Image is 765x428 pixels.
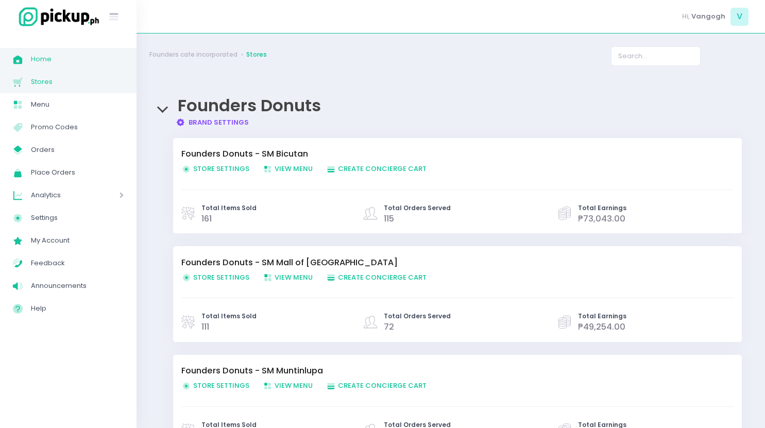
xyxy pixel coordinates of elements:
span: Founders Donuts [178,94,321,117]
span: Vangogh [691,11,725,22]
a: Founders Donuts - SM Muntinlupa [181,365,723,377]
span: Analytics [31,189,90,202]
span: 115 [384,213,394,225]
a: Create Concierge Cart [326,272,440,283]
span: Total Orders Served [384,312,451,321]
span: Place Orders [31,166,124,179]
span: V [730,8,749,26]
input: Search... [611,46,701,66]
img: logo [13,6,100,28]
a: Founders Donuts - SM Mall of [GEOGRAPHIC_DATA] [181,256,723,269]
span: ₱49,254.00 [578,321,625,333]
span: Store Settings [181,381,249,390]
a: Founders cafe incorporated [149,50,237,59]
a: Store Settings [181,381,263,391]
a: Create Concierge Cart [326,381,440,391]
span: Store Settings [181,164,249,174]
span: Total Items Sold [201,312,257,321]
span: View Menu [263,381,313,390]
a: Stores [246,50,267,59]
span: Settings [31,211,124,225]
span: View Menu [263,164,313,174]
span: Help [31,302,124,315]
span: Total Items Sold [201,203,257,213]
span: Stores [31,75,124,89]
span: Hi, [682,11,690,22]
a: Create Concierge Cart [326,164,440,174]
span: View Menu [263,272,313,282]
span: Create Concierge Cart [326,381,427,390]
span: ₱73,043.00 [578,213,625,225]
span: Promo Codes [31,121,124,134]
span: Create Concierge Cart [326,164,427,174]
a: Store Settings [181,164,263,174]
span: Home [31,53,124,66]
span: Orders [31,143,124,157]
span: Total Orders Served [384,203,451,213]
span: Create Concierge Cart [326,272,427,282]
span: 161 [201,213,212,225]
a: View Menu [263,164,326,174]
div: Founders Donuts Brand Settings [149,86,752,127]
a: View Menu [263,381,326,391]
span: Menu [31,98,124,111]
span: My Account [31,234,124,247]
a: Brand Settings [176,117,249,127]
span: 111 [201,321,209,333]
span: Feedback [31,256,124,270]
span: Total Earnings [578,312,626,321]
span: 72 [384,321,394,333]
span: Total Earnings [578,203,626,213]
a: Store Settings [181,272,263,283]
span: Announcements [31,279,124,293]
a: Founders Donuts - SM Bicutan [181,148,723,160]
a: View Menu [263,272,326,283]
span: Store Settings [181,272,249,282]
